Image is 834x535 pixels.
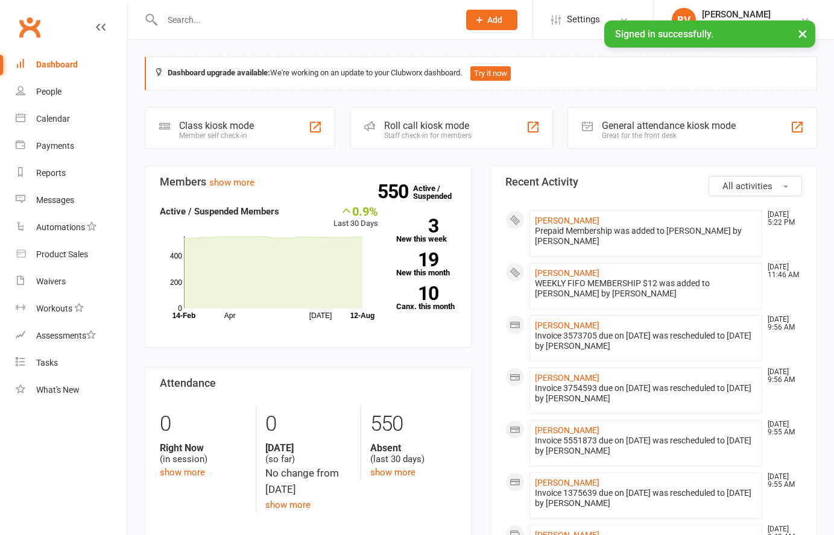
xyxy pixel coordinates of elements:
[396,219,457,243] a: 3New this week
[36,222,85,232] div: Automations
[370,442,456,465] div: (last 30 days)
[36,249,88,259] div: Product Sales
[160,206,279,217] strong: Active / Suspended Members
[396,284,438,302] strong: 10
[535,383,757,404] div: Invoice 3754593 due on [DATE] was rescheduled to [DATE] by [PERSON_NAME]
[505,176,803,188] h3: Recent Activity
[535,216,599,225] a: [PERSON_NAME]
[36,195,74,205] div: Messages
[396,252,457,277] a: 19New this month
[265,499,311,510] a: show more
[487,15,502,25] span: Add
[396,286,457,310] a: 10Canx. this month
[762,263,801,279] time: [DATE] 11:46 AM
[16,214,127,241] a: Automations
[265,442,352,454] strong: [DATE]
[36,358,58,368] div: Tasks
[36,60,78,69] div: Dashboard
[36,277,66,286] div: Waivers
[535,488,757,508] div: Invoice 1375639 due on [DATE] was rescheduled to [DATE] by [PERSON_NAME]
[160,377,457,389] h3: Attendance
[762,368,801,384] time: [DATE] 9:56 AM
[36,304,72,313] div: Workouts
[384,131,472,140] div: Staff check-in for members
[265,442,352,465] div: (so far)
[722,181,772,192] span: All activities
[535,226,757,246] div: Prepaid Membership was added to [PERSON_NAME] by [PERSON_NAME]
[16,105,127,133] a: Calendar
[762,316,801,331] time: [DATE] 9:56 AM
[145,57,817,90] div: We're working on an update to your Clubworx dashboard.
[36,141,74,151] div: Payments
[602,120,736,131] div: General attendance kiosk mode
[16,187,127,214] a: Messages
[470,66,511,81] button: Try it now
[535,436,757,456] div: Invoice 5551873 due on [DATE] was rescheduled to [DATE] by [PERSON_NAME]
[333,204,378,217] div: 0.9%
[413,175,466,209] a: 550Active / Suspended
[333,204,378,230] div: Last 30 Days
[159,11,450,28] input: Search...
[36,168,66,178] div: Reports
[535,478,599,487] a: [PERSON_NAME]
[179,120,254,131] div: Class kiosk mode
[535,373,599,383] a: [PERSON_NAME]
[16,241,127,268] a: Product Sales
[602,131,736,140] div: Great for the front desk
[396,251,438,269] strong: 19
[466,10,517,30] button: Add
[36,87,62,96] div: People
[702,9,771,20] div: [PERSON_NAME]
[16,377,127,404] a: What's New
[179,131,254,140] div: Member self check-in
[370,467,415,478] a: show more
[14,12,45,42] a: Clubworx
[535,331,757,351] div: Invoice 3573705 due on [DATE] was rescheduled to [DATE] by [PERSON_NAME]
[16,51,127,78] a: Dashboard
[792,20,813,46] button: ×
[36,114,70,124] div: Calendar
[16,322,127,349] a: Assessments
[36,385,80,395] div: What's New
[702,20,771,31] div: PUMPT 24/7
[16,133,127,160] a: Payments
[709,176,802,196] button: All activities
[535,321,599,330] a: [PERSON_NAME]
[396,217,438,235] strong: 3
[16,78,127,105] a: People
[16,268,127,295] a: Waivers
[16,349,127,377] a: Tasks
[567,6,600,33] span: Settings
[160,406,247,442] div: 0
[378,183,413,201] strong: 550
[762,211,801,227] time: [DATE] 5:22 PM
[535,268,599,278] a: [PERSON_NAME]
[160,442,247,454] strong: Right Now
[16,160,127,187] a: Reports
[160,176,457,188] h3: Members
[762,473,801,489] time: [DATE] 9:55 AM
[160,442,247,465] div: (in session)
[370,442,456,454] strong: Absent
[672,8,696,32] div: BV
[160,467,205,478] a: show more
[36,331,96,340] div: Assessments
[384,120,472,131] div: Roll call kiosk mode
[265,465,352,498] div: No change from [DATE]
[16,295,127,322] a: Workouts
[168,68,270,77] strong: Dashboard upgrade available:
[615,28,713,40] span: Signed in successfully.
[209,177,254,188] a: show more
[535,278,757,299] div: WEEKLY FIFO MEMBERSHIP $12 was added to [PERSON_NAME] by [PERSON_NAME]
[535,425,599,435] a: [PERSON_NAME]
[265,406,352,442] div: 0
[762,421,801,436] time: [DATE] 9:55 AM
[370,406,456,442] div: 550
